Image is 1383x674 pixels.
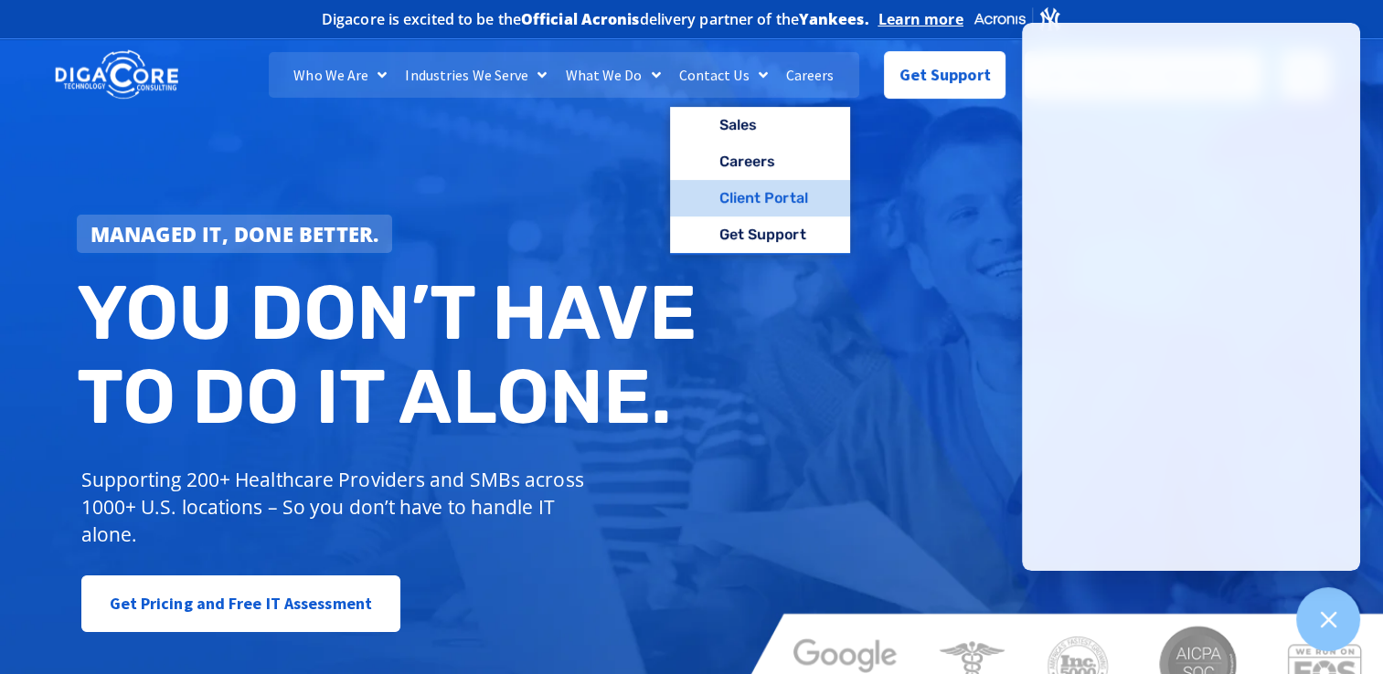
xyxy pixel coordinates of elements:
p: Supporting 200+ Healthcare Providers and SMBs across 1000+ U.S. locations – So you don’t have to ... [81,466,592,548]
a: Get Pricing and Free IT Assessment [81,575,400,632]
h2: You don’t have to do IT alone. [77,271,706,438]
b: Yankees. [799,9,869,29]
a: Careers [670,143,850,180]
h2: Digacore is excited to be the delivery partner of the [322,12,869,26]
img: DigaCore Technology Consulting [55,48,178,102]
span: Get Support [899,57,991,93]
nav: Menu [269,52,860,98]
a: What We Do [556,52,669,98]
b: Official Acronis [521,9,640,29]
span: Get Pricing and Free IT Assessment [110,585,372,622]
a: Client Portal [670,180,850,216]
a: Learn more [878,10,963,28]
a: Who We Are [284,52,396,98]
a: Managed IT, done better. [77,215,393,253]
a: Careers [777,52,844,98]
a: Industries We Serve [396,52,556,98]
iframe: Chatgenie Messenger [1022,23,1360,571]
a: Sales [670,107,850,143]
a: Get Support [670,216,850,253]
ul: Contact Us [670,107,850,255]
a: Contact Us [670,52,777,98]
img: Acronis [973,5,1062,32]
strong: Managed IT, done better. [90,220,379,247]
a: Get Support [884,51,1005,99]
